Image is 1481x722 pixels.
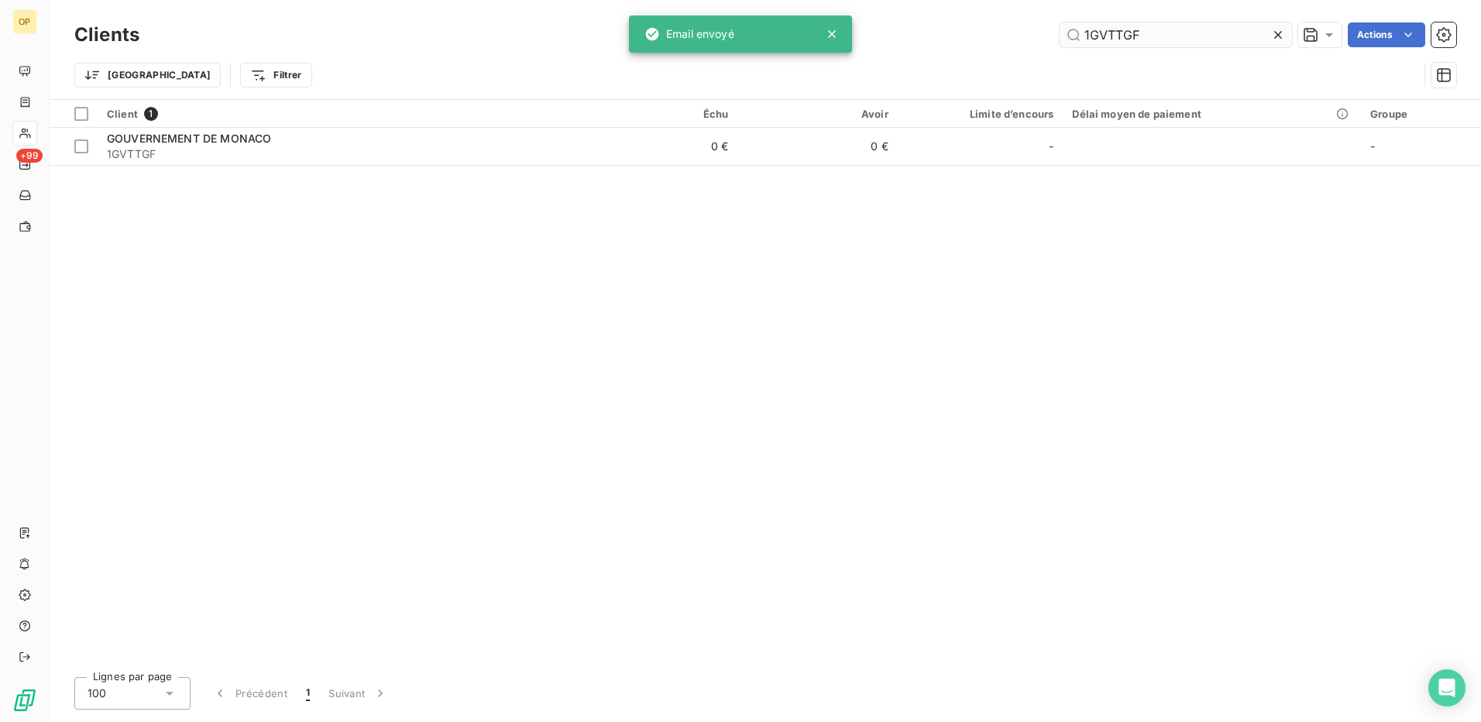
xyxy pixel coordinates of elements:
div: Groupe [1370,108,1472,120]
span: GOUVERNEMENT DE MONACO [107,132,271,145]
span: - [1049,139,1053,154]
button: 1 [297,677,319,710]
td: 0 € [578,128,738,165]
input: Rechercher [1060,22,1292,47]
div: Limite d’encours [907,108,1054,120]
div: Avoir [747,108,888,120]
img: Logo LeanPay [12,688,37,713]
div: Délai moyen de paiement [1072,108,1352,120]
span: +99 [16,149,43,163]
button: Précédent [203,677,297,710]
span: 1 [306,686,310,701]
h3: Clients [74,21,139,49]
button: Actions [1348,22,1425,47]
div: Open Intercom Messenger [1428,669,1466,707]
div: Échu [587,108,729,120]
div: Email envoyé [644,20,734,48]
button: Suivant [319,677,397,710]
div: OP [12,9,37,34]
span: 100 [88,686,106,701]
span: Client [107,108,138,120]
button: Filtrer [240,63,311,88]
span: 1 [144,107,158,121]
span: - [1370,139,1375,153]
span: 1GVTTGF [107,146,569,162]
button: [GEOGRAPHIC_DATA] [74,63,221,88]
td: 0 € [737,128,898,165]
